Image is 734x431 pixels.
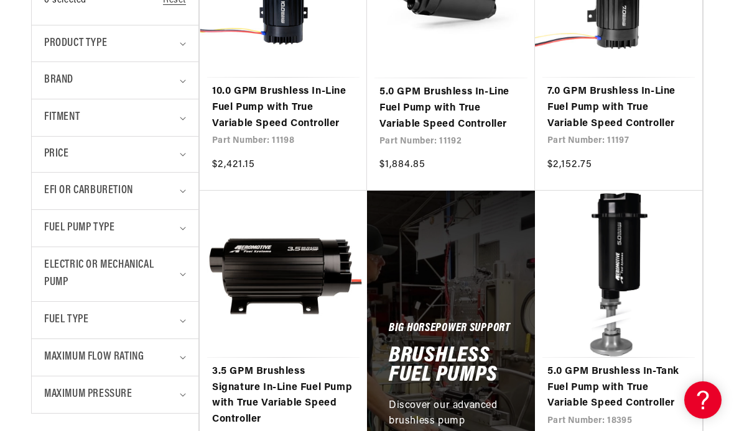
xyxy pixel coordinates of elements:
[547,84,690,132] a: 7.0 GPM Brushless In-Line Fuel Pump with True Variable Speed Controller
[44,99,186,136] summary: Fitment (0 selected)
[389,347,513,386] h2: Brushless Fuel Pumps
[44,219,114,237] span: Fuel Pump Type
[44,173,186,209] summary: EFI or Carburetion (0 selected)
[44,302,186,338] summary: Fuel Type (0 selected)
[44,137,186,172] summary: Price
[379,84,523,132] a: 5.0 GPM Brushless In-Line Fuel Pump with True Variable Speed Controller
[44,62,186,99] summary: Brand (0 selected)
[44,256,175,293] span: Electric or Mechanical Pump
[44,71,73,89] span: Brand
[44,35,107,53] span: Product type
[44,348,144,366] span: Maximum Flow Rating
[389,324,511,334] h5: Big Horsepower Support
[44,386,132,404] span: Maximum Pressure
[44,182,133,200] span: EFI or Carburetion
[44,146,68,163] span: Price
[44,210,186,247] summary: Fuel Pump Type (0 selected)
[44,109,80,127] span: Fitment
[44,25,186,62] summary: Product type (0 selected)
[44,376,186,413] summary: Maximum Pressure (0 selected)
[547,364,690,412] a: 5.0 GPM Brushless In-Tank Fuel Pump with True Variable Speed Controller
[44,247,186,302] summary: Electric or Mechanical Pump (0 selected)
[212,364,355,427] a: 3.5 GPM Brushless Signature In-Line Fuel Pump with True Variable Speed Controller
[212,84,355,132] a: 10.0 GPM Brushless In-Line Fuel Pump with True Variable Speed Controller
[44,339,186,376] summary: Maximum Flow Rating (0 selected)
[44,311,88,329] span: Fuel Type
